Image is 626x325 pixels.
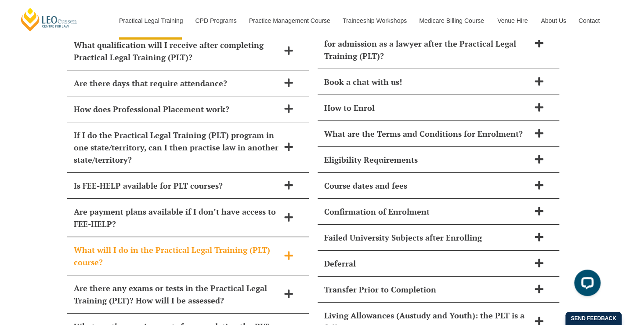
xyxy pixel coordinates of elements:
[324,257,530,270] span: Deferral
[324,231,530,244] span: Failed University Subjects after Enrolling
[324,102,530,114] span: How to Enrol
[74,77,279,89] span: Are there days that require attendance?
[188,2,242,40] a: CPD Programs
[324,205,530,218] span: Confirmation of Enrolment
[74,205,279,230] span: Are payment plans available if I don’t have access to FEE-HELP?
[324,25,530,62] span: Will [PERSON_NAME] help me with my application for admission as a lawyer after the Practical Lega...
[567,266,604,303] iframe: LiveChat chat widget
[336,2,413,40] a: Traineeship Workshops
[74,244,279,268] span: What will I do in the Practical Legal Training (PLT) course?
[413,2,491,40] a: Medicare Billing Course
[74,103,279,115] span: How does Professional Placement work?
[74,39,279,63] span: What qualification will I receive after completing Practical Legal Training (PLT)?
[491,2,534,40] a: Venue Hire
[74,282,279,307] span: Are there any exams or tests in the Practical Legal Training (PLT)? How will I be assessed?
[74,179,279,192] span: Is FEE-HELP available for PLT courses?
[20,7,78,32] a: [PERSON_NAME] Centre for Law
[534,2,572,40] a: About Us
[324,76,530,88] span: Book a chat with us!
[572,2,606,40] a: Contact
[324,179,530,192] span: Course dates and fees
[242,2,336,40] a: Practice Management Course
[324,153,530,166] span: Eligibility Requirements
[324,128,530,140] span: What are the Terms and Conditions for Enrolment?
[324,283,530,296] span: Transfer Prior to Completion
[74,129,279,166] span: If I do the Practical Legal Training (PLT) program in one state/territory, can I then practise la...
[112,2,189,40] a: Practical Legal Training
